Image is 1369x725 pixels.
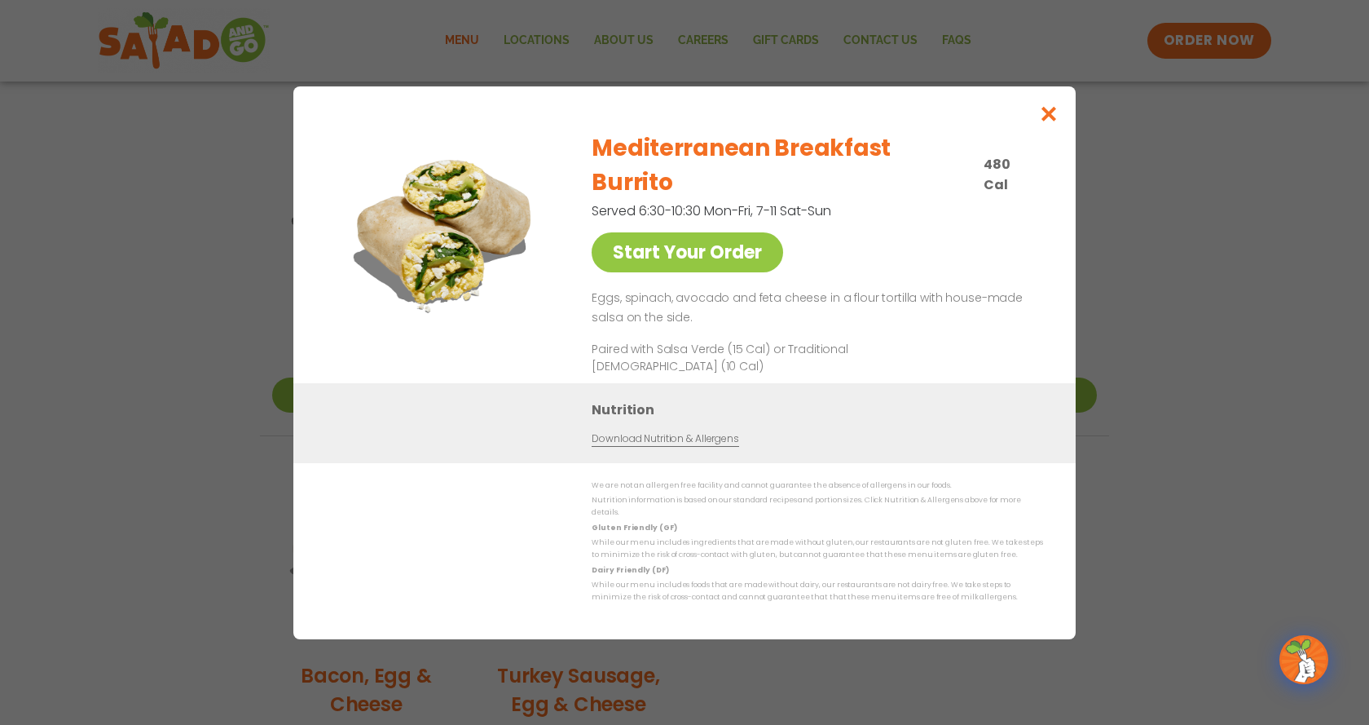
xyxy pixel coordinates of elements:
[592,340,893,374] p: Paired with Salsa Verde (15 Cal) or Traditional [DEMOGRAPHIC_DATA] (10 Cal)
[1023,86,1076,141] button: Close modal
[592,201,958,221] p: Served 6:30-10:30 Mon-Fri, 7-11 Sat-Sun
[984,154,1037,195] p: 480 Cal
[592,579,1043,604] p: While our menu includes foods that are made without dairy, our restaurants are not dairy free. We...
[592,232,783,272] a: Start Your Order
[592,480,1043,492] p: We are not an allergen free facility and cannot guarantee the absence of allergens in our foods.
[330,119,558,347] img: Featured product photo for Mediterranean Breakfast Burrito
[592,399,1051,419] h3: Nutrition
[592,537,1043,562] p: While our menu includes ingredients that are made without gluten, our restaurants are not gluten ...
[592,494,1043,519] p: Nutrition information is based on our standard recipes and portion sizes. Click Nutrition & Aller...
[592,289,1037,328] p: Eggs, spinach, avocado and feta cheese in a flour tortilla with house-made salsa on the side.
[1281,637,1327,683] img: wpChatIcon
[592,522,676,532] strong: Gluten Friendly (GF)
[592,564,668,574] strong: Dairy Friendly (DF)
[592,131,974,200] h2: Mediterranean Breakfast Burrito
[592,431,738,446] a: Download Nutrition & Allergens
